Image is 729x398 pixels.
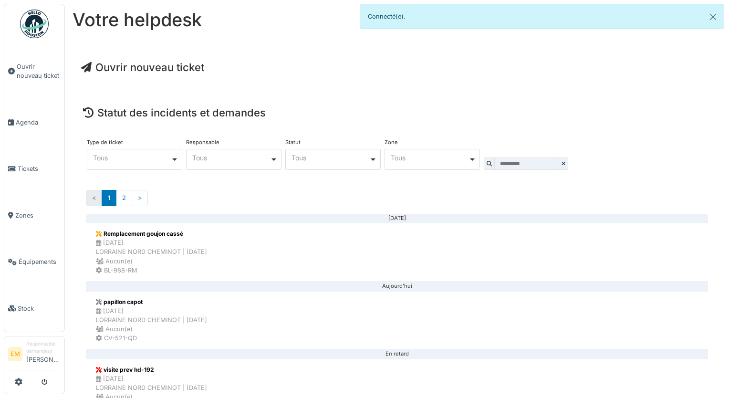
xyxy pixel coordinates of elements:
[4,146,64,192] a: Tickets
[192,155,270,160] div: Tous
[26,340,61,368] li: [PERSON_NAME]
[292,155,369,160] div: Tous
[102,190,116,206] a: 1
[116,190,132,206] a: 2
[83,106,711,119] h4: Statut des incidents et demandes
[94,354,700,355] div: En retard
[385,140,398,145] label: Zone
[96,238,207,266] div: [DATE] LORRAINE NORD CHEMINOT | [DATE] Aucun(e)
[20,10,49,38] img: Badge_color-CXgf-gQk.svg
[17,62,61,80] span: Ouvrir nouveau ticket
[19,257,61,266] span: Équipements
[18,164,61,173] span: Tickets
[132,190,148,206] a: Suivant
[8,340,61,370] a: EM Responsable demandeur[PERSON_NAME]
[96,334,207,343] div: CV-521-QD
[15,211,61,220] span: Zones
[16,118,61,127] span: Agenda
[4,43,64,99] a: Ouvrir nouveau ticket
[81,61,204,73] a: Ouvrir nouveau ticket
[86,190,708,213] nav: Pages
[26,340,61,355] div: Responsable demandeur
[96,230,207,238] div: Remplacement goujon cassé
[96,306,207,334] div: [DATE] LORRAINE NORD CHEMINOT | [DATE] Aucun(e)
[96,266,207,275] div: BL-988-RM
[87,140,123,145] label: Type de ticket
[360,4,724,29] div: Connecté(e).
[4,99,64,146] a: Agenda
[702,4,724,30] button: Close
[8,347,22,361] li: EM
[94,286,700,287] div: Aujourd'hui
[86,291,708,350] a: papillon capot [DATE]LORRAINE NORD CHEMINOT | [DATE] Aucun(e) CV-521-QD
[96,298,207,306] div: papillon capot
[391,155,469,160] div: Tous
[18,304,61,313] span: Stock
[285,140,301,145] label: Statut
[4,285,64,331] a: Stock
[4,192,64,239] a: Zones
[186,140,219,145] label: Responsable
[86,223,708,282] a: Remplacement goujon cassé [DATE]LORRAINE NORD CHEMINOT | [DATE] Aucun(e) BL-988-RM
[4,239,64,285] a: Équipements
[93,155,171,160] div: Tous
[94,218,700,219] div: [DATE]
[96,366,207,374] div: visite prev hd-192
